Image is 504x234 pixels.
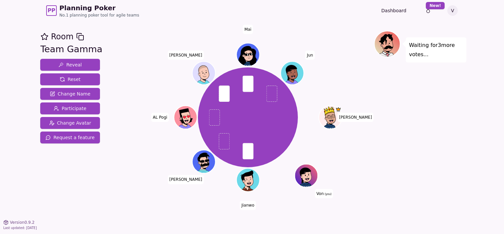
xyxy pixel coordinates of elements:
[40,117,100,129] button: Change Avatar
[60,76,80,83] span: Reset
[10,220,35,225] span: Version 0.9.2
[59,13,139,18] span: No.1 planning poker tool for agile teams
[381,7,406,14] a: Dashboard
[50,91,90,97] span: Change Name
[422,5,434,17] button: New!
[3,226,37,230] span: Last updated: [DATE]
[40,59,100,71] button: Reveal
[168,175,204,184] span: Click to change your name
[337,113,374,122] span: Click to change your name
[54,105,86,112] span: Participate
[47,7,55,15] span: PP
[305,51,315,60] span: Click to change your name
[315,189,333,198] span: Click to change your name
[409,41,463,59] p: Waiting for 3 more votes...
[324,193,332,196] span: (you)
[58,61,82,68] span: Reveal
[51,31,74,43] span: Room
[426,2,445,9] div: New!
[40,73,100,85] button: Reset
[240,201,256,210] span: Click to change your name
[295,165,317,187] button: Click to change your avatar
[59,3,139,13] span: Planning Poker
[168,51,204,60] span: Click to change your name
[335,106,341,112] span: Ken is the host
[3,220,35,225] button: Version0.9.2
[49,120,91,126] span: Change Avatar
[46,3,139,18] a: PPPlanning PokerNo.1 planning poker tool for agile teams
[40,88,100,100] button: Change Name
[447,5,458,16] button: V
[151,113,169,122] span: Click to change your name
[41,43,103,56] div: Team Gamma
[40,132,100,143] button: Request a feature
[40,102,100,114] button: Participate
[46,134,95,141] span: Request a feature
[243,25,253,34] span: Click to change your name
[41,31,48,43] button: Add as favourite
